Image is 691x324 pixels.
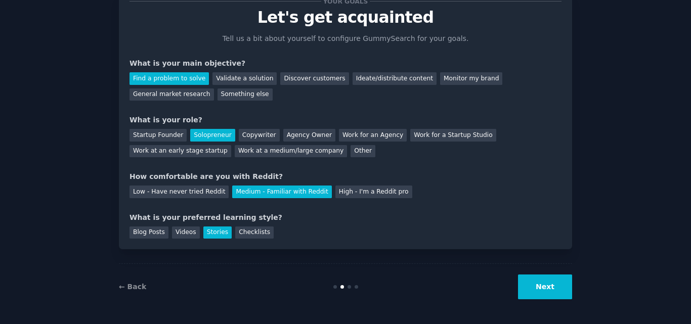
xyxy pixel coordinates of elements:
div: Low - Have never tried Reddit [129,186,229,198]
p: Let's get acquainted [129,9,562,26]
div: Work for an Agency [339,129,407,142]
div: What is your preferred learning style? [129,212,562,223]
div: What is your main objective? [129,58,562,69]
p: Tell us a bit about yourself to configure GummySearch for your goals. [218,33,473,44]
div: Startup Founder [129,129,187,142]
div: Stories [203,226,232,239]
div: Videos [172,226,200,239]
button: Next [518,274,572,299]
div: Find a problem to solve [129,72,209,85]
div: Monitor my brand [440,72,502,85]
div: Work for a Startup Studio [410,129,496,142]
div: Blog Posts [129,226,168,239]
div: Work at an early stage startup [129,145,231,158]
div: Discover customers [280,72,349,85]
div: Work at a medium/large company [235,145,347,158]
div: Ideate/distribute content [353,72,437,85]
div: High - I'm a Reddit pro [335,186,412,198]
div: What is your role? [129,115,562,125]
div: Checklists [235,226,274,239]
div: Something else [218,88,273,101]
div: Solopreneur [190,129,235,142]
div: Other [351,145,375,158]
div: General market research [129,88,214,101]
div: Copywriter [239,129,280,142]
div: How comfortable are you with Reddit? [129,171,562,182]
a: ← Back [119,283,146,291]
div: Agency Owner [283,129,335,142]
div: Validate a solution [212,72,277,85]
div: Medium - Familiar with Reddit [232,186,331,198]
